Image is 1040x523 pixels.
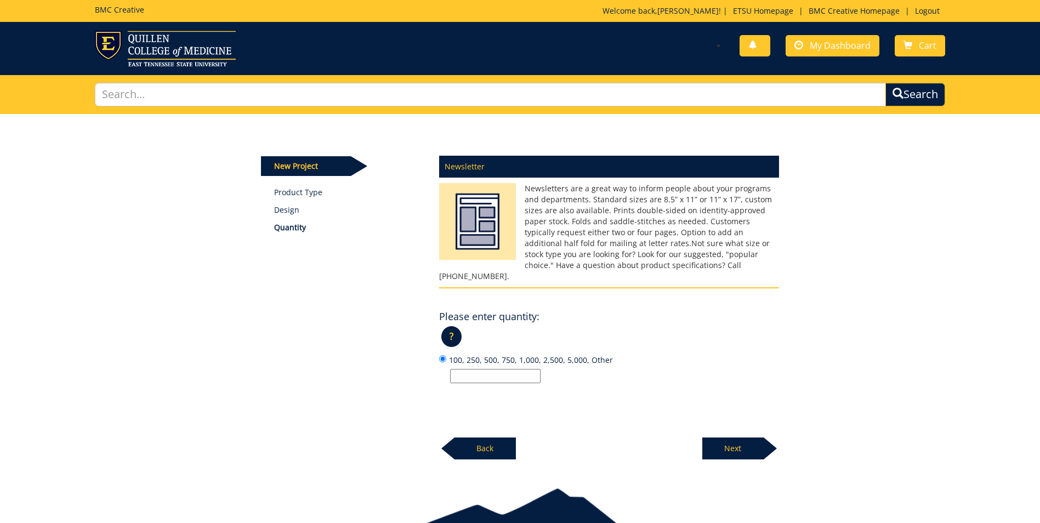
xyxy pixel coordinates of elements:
[803,5,905,16] a: BMC Creative Homepage
[439,183,779,282] p: Newsletters are a great way to inform people about your programs and departments. Standard sizes ...
[439,311,539,322] h4: Please enter quantity:
[702,437,764,459] p: Next
[274,222,423,233] p: Quantity
[95,83,886,106] input: Search...
[728,5,799,16] a: ETSU Homepage
[439,354,779,383] label: 100, 250, 500, 750, 1,000, 2,500, 5,000, Other
[885,83,945,106] button: Search
[919,39,936,52] span: Cart
[895,35,945,56] a: Cart
[441,326,462,347] p: ?
[439,355,446,362] input: 100, 250, 500, 750, 1,000, 2,500, 5,000, Other
[786,35,879,56] a: My Dashboard
[603,5,945,16] p: Welcome back, ! | | |
[274,204,423,215] p: Design
[450,369,541,383] input: 100, 250, 500, 750, 1,000, 2,500, 5,000, Other
[95,31,236,66] img: ETSU logo
[454,437,516,459] p: Back
[261,156,351,176] p: New Project
[910,5,945,16] a: Logout
[439,156,779,178] p: Newsletter
[95,5,144,14] h5: BMC Creative
[657,5,719,16] a: [PERSON_NAME]
[274,187,423,198] a: Product Type
[810,39,871,52] span: My Dashboard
